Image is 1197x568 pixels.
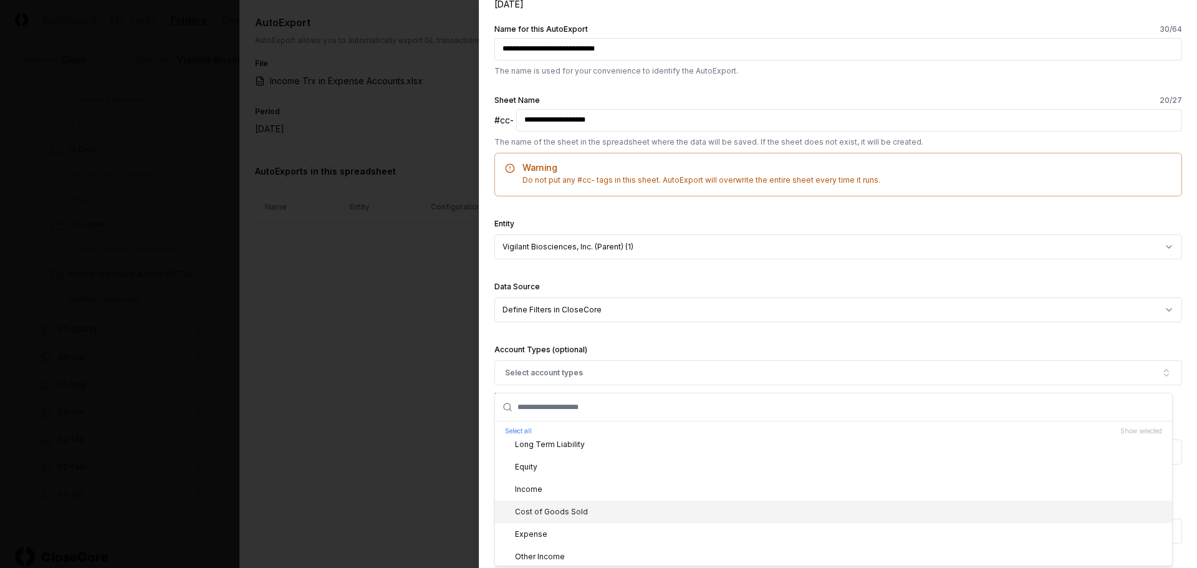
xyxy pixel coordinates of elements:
button: Show selected [1120,426,1162,436]
div: Income [500,484,542,495]
span: #cc- [494,113,514,127]
div: Suggestions [495,441,1172,566]
span: 30 /64 [1160,26,1182,33]
label: Data Source [494,282,540,291]
p: The name is used for your convenience to identify the AutoExport. [494,65,1182,77]
div: Other Income [500,551,565,562]
label: Name for this AutoExport [494,26,1182,33]
label: Entity [494,219,514,228]
div: Do not put any #cc- tags in this sheet. AutoExport will overwrite the entire sheet every time it ... [505,175,1171,186]
label: Account Types (optional) [494,345,587,354]
h5: Warning [505,163,1171,172]
div: Equity [500,461,537,473]
p: Filter by account types. Leave blank to include all types. [494,390,1182,402]
button: Select all [505,426,532,436]
span: Select account types [505,367,583,378]
div: Expense [500,529,547,540]
div: Long Term Liability [500,439,585,450]
label: Sheet Name [494,97,1182,104]
p: The name of the sheet in the spreadsheet where the data will be saved. If the sheet does not exis... [494,137,1182,148]
div: Cost of Goods Sold [500,506,588,517]
span: 20 /27 [1160,97,1182,104]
